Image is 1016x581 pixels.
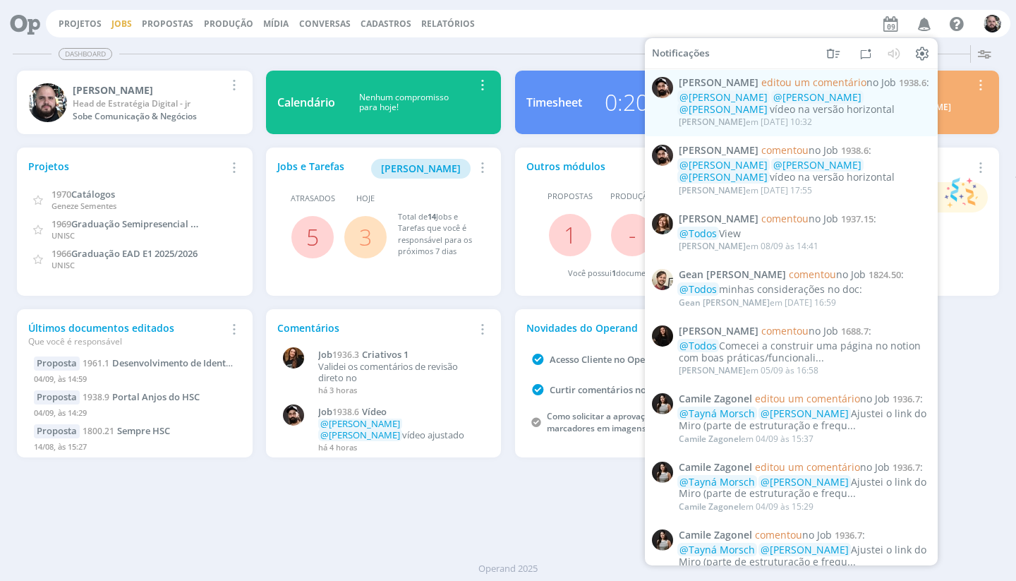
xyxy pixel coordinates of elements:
div: Outros módulos [526,159,722,174]
a: 3 [359,222,372,252]
img: C [652,393,673,414]
span: 1970 [52,188,71,200]
span: Atrasados [291,193,335,205]
img: C [652,462,673,483]
a: Curtir comentários no Op [550,383,661,396]
a: 1938.9Portal Anjos do HSC [83,390,200,403]
div: Calendário [277,94,335,111]
div: Ajustei o link do Miro (parte de estruturação e frequ... [679,476,930,500]
span: 1 [612,268,616,278]
span: Desenvolvimento de Identidade Visual - Projeto de ESG Viva [112,357,371,369]
span: 1800.21 [83,425,114,437]
div: em [DATE] 16:59 [679,298,836,308]
span: Propostas [142,18,193,30]
span: 1938.6 [899,76,926,89]
div: Novidades do Operand [526,321,722,335]
span: - [629,220,636,250]
div: vídeo na versão horizontal [679,160,930,184]
a: Job1938.6Vídeo [318,407,483,418]
span: comentou [761,324,809,337]
a: Acesso Cliente no Operand :) [550,353,674,366]
span: no Job [761,143,838,157]
span: @Tayná Morsch [679,407,755,420]
div: 0:20 [605,85,648,119]
div: Proposta [34,424,80,438]
span: 14 [428,211,436,222]
span: : [679,529,930,541]
span: 1688.7 [841,325,869,337]
span: [PERSON_NAME] [381,162,461,175]
span: Gean [PERSON_NAME] [679,269,786,281]
a: Conversas [299,18,351,30]
span: [PERSON_NAME] [679,116,746,128]
span: @[PERSON_NAME] [773,90,861,104]
span: @[PERSON_NAME] [773,158,861,172]
div: Total de Jobs e Tarefas que você é responsável para os próximos 7 dias [398,211,476,258]
a: Jobs [111,18,132,30]
span: há 4 horas [318,442,357,453]
span: @[PERSON_NAME] [679,170,768,184]
span: Portal Anjos do HSC [112,390,200,403]
span: @Todos [679,339,717,352]
span: 1938.9 [83,391,109,403]
span: Sempre HSC [117,424,170,437]
span: [PERSON_NAME] [679,77,758,89]
p: Validei os comentários de revisão direto no [318,361,483,383]
div: Jobs e Tarefas [277,159,473,179]
span: [PERSON_NAME] [679,213,758,225]
div: Projetos [28,159,224,174]
a: Job1936.3Criativos 1 [318,349,483,361]
span: @Tayná Morsch [679,543,755,556]
button: Relatórios [417,18,479,30]
div: Head de Estratégia Digital - jr [73,97,224,110]
span: : [679,213,930,225]
div: Giovani Souza [73,83,224,97]
div: Comentários [277,321,473,335]
div: Timesheet [526,94,582,111]
div: Comecei a construir uma página no notion com boas práticas/funcionali... [679,340,930,364]
span: UNISC [52,230,75,241]
button: Propostas [138,18,198,30]
span: no Job [755,392,890,405]
span: [PERSON_NAME] [679,145,758,157]
div: Proposta [34,390,80,405]
span: Camile Zagonel [679,529,752,541]
div: em [DATE] 17:55 [679,185,812,195]
button: Projetos [54,18,106,30]
span: 1966 [52,247,71,260]
span: editou um comentário [755,460,860,474]
img: G [28,83,67,122]
span: [PERSON_NAME] [679,240,746,252]
img: B [283,405,304,426]
button: Cadastros [356,18,416,30]
div: em [DATE] 10:32 [679,117,812,127]
span: Hoje [356,193,375,205]
span: Camile Zagonel [679,432,741,444]
a: 1970Catálogos [52,187,115,200]
div: em 08/09 às 14:41 [679,241,818,251]
span: no Job [761,324,838,337]
span: Graduação Semipresencial 2025/2026 [71,217,234,230]
a: [PERSON_NAME] [371,161,471,174]
span: @[PERSON_NAME] [679,90,768,104]
img: B [652,77,673,98]
span: Cadastros [361,18,411,30]
span: no Job [789,268,866,281]
span: @[PERSON_NAME] [679,102,768,115]
div: View [679,227,930,239]
div: Você possui documento em atraso [568,268,697,280]
img: G [984,15,1001,32]
span: Dashboard [59,48,112,60]
button: Produção [200,18,258,30]
span: Produção [610,191,654,203]
span: @[PERSON_NAME] [761,407,849,420]
div: Últimos documentos editados [28,321,224,348]
span: @Todos [679,282,717,296]
span: Propostas [548,191,593,203]
span: : [679,77,930,89]
span: há 3 horas [318,385,357,395]
a: 5 [306,222,319,252]
a: 1961.1Desenvolvimento de Identidade Visual - Projeto de ESG Viva [83,357,371,369]
span: : [679,393,930,405]
span: Graduação EAD E1 2025/2026 [71,247,198,260]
